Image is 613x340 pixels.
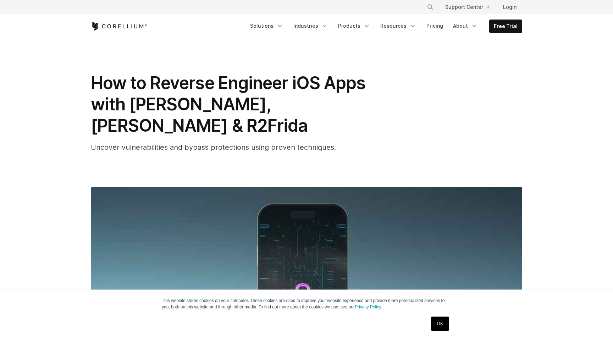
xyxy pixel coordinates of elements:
[376,20,421,32] a: Resources
[334,20,375,32] a: Products
[449,20,482,32] a: About
[246,20,522,33] div: Navigation Menu
[424,1,437,13] button: Search
[289,20,332,32] a: Industries
[431,317,449,331] a: OK
[91,22,147,31] a: Corellium Home
[440,1,495,13] a: Support Center
[490,20,522,33] a: Free Trial
[418,1,522,13] div: Navigation Menu
[246,20,288,32] a: Solutions
[355,305,382,309] a: Privacy Policy.
[91,72,365,136] span: How to Reverse Engineer iOS Apps with [PERSON_NAME], [PERSON_NAME] & R2Frida
[91,143,336,152] span: Uncover vulnerabilities and bypass protections using proven techniques.
[497,1,522,13] a: Login
[162,297,451,310] p: This website stores cookies on your computer. These cookies are used to improve your website expe...
[422,20,447,32] a: Pricing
